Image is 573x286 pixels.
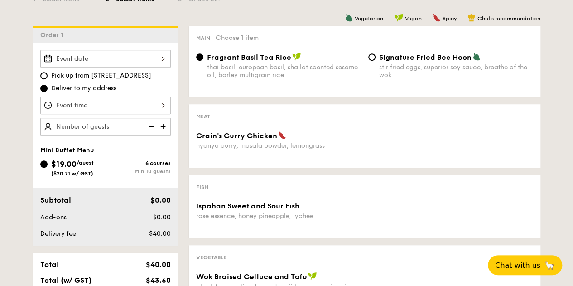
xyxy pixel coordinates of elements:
[405,15,422,22] span: Vegan
[196,254,227,261] span: Vegetable
[40,160,48,168] input: $19.00/guest($20.71 w/ GST)6 coursesMin 10 guests
[51,159,77,169] span: $19.00
[196,212,361,220] div: rose essence, honey pineapple, lychee
[40,276,91,285] span: Total (w/ GST)
[196,53,203,61] input: Fragrant Basil Tea Ricethai basil, european basil, shallot scented sesame oil, barley multigrain ...
[106,160,171,166] div: 6 courses
[379,53,472,62] span: Signature Fried Bee Hoon
[467,14,476,22] img: icon-chef-hat.a58ddaea.svg
[477,15,540,22] span: Chef's recommendation
[51,170,93,177] span: ($20.71 w/ GST)
[40,72,48,79] input: Pick up from [STREET_ADDRESS]
[207,63,361,79] div: thai basil, european basil, shallot scented sesame oil, barley multigrain rice
[495,261,540,270] span: Chat with us
[51,84,116,93] span: Deliver to my address
[292,53,301,61] img: icon-vegan.f8ff3823.svg
[40,85,48,92] input: Deliver to my address
[51,71,151,80] span: Pick up from [STREET_ADDRESS]
[278,131,286,139] img: icon-spicy.37a8142b.svg
[433,14,441,22] img: icon-spicy.37a8142b.svg
[196,142,361,150] div: nyonya curry, masala powder, lemongrass
[40,50,171,68] input: Event date
[308,272,317,280] img: icon-vegan.f8ff3823.svg
[40,31,67,39] span: Order 1
[40,97,171,114] input: Event time
[153,213,170,221] span: $0.00
[40,230,76,238] span: Delivery fee
[196,113,210,120] span: Meat
[216,34,259,42] span: Choose 1 item
[157,118,171,135] img: icon-add.58712e84.svg
[196,184,208,190] span: Fish
[144,118,157,135] img: icon-reduce.1d2dbef1.svg
[196,202,299,210] span: Ispahan Sweet and Sour Fish
[40,146,94,154] span: Mini Buffet Menu
[40,118,171,136] input: Number of guests
[149,230,170,238] span: $40.00
[443,15,457,22] span: Spicy
[40,260,59,269] span: Total
[207,53,291,62] span: Fragrant Basil Tea Rice
[196,272,307,281] span: Wok Braised Celtuce and Tofu
[40,213,67,221] span: Add-ons
[77,160,94,166] span: /guest
[150,196,170,204] span: $0.00
[355,15,383,22] span: Vegetarian
[379,63,533,79] div: stir fried eggs, superior soy sauce, breathe of the wok
[488,255,562,275] button: Chat with us🦙
[196,131,277,140] span: Grain's Curry Chicken
[544,260,555,271] span: 🦙
[368,53,376,61] input: Signature Fried Bee Hoonstir fried eggs, superior soy sauce, breathe of the wok
[145,276,170,285] span: $43.60
[106,168,171,175] div: Min 10 guests
[472,53,481,61] img: icon-vegetarian.fe4039eb.svg
[145,260,170,269] span: $40.00
[345,14,353,22] img: icon-vegetarian.fe4039eb.svg
[40,196,71,204] span: Subtotal
[196,35,210,41] span: Main
[394,14,403,22] img: icon-vegan.f8ff3823.svg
